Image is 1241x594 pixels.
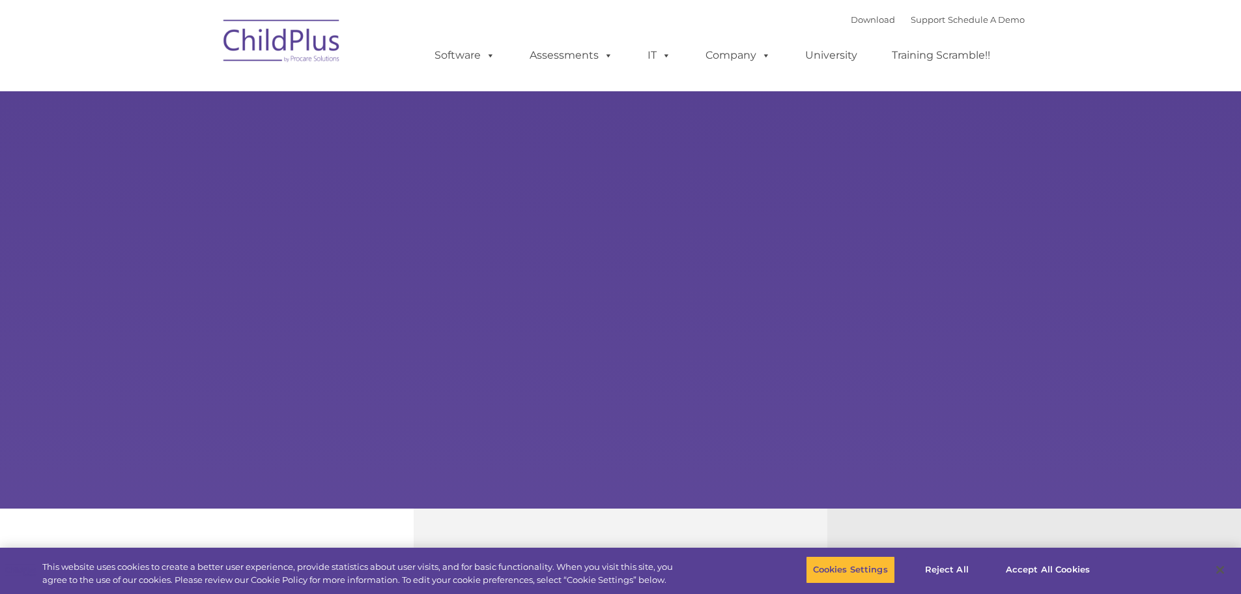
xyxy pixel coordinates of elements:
button: Reject All [906,556,988,584]
button: Accept All Cookies [999,556,1097,584]
a: Support [911,14,945,25]
a: University [792,42,870,68]
a: Schedule A Demo [948,14,1025,25]
a: IT [635,42,684,68]
a: Company [692,42,784,68]
a: Training Scramble!! [879,42,1003,68]
button: Close [1206,556,1234,584]
a: Software [421,42,508,68]
a: Assessments [517,42,626,68]
button: Cookies Settings [806,556,895,584]
img: ChildPlus by Procare Solutions [217,10,347,76]
a: Download [851,14,895,25]
font: | [851,14,1025,25]
div: This website uses cookies to create a better user experience, provide statistics about user visit... [42,561,683,586]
